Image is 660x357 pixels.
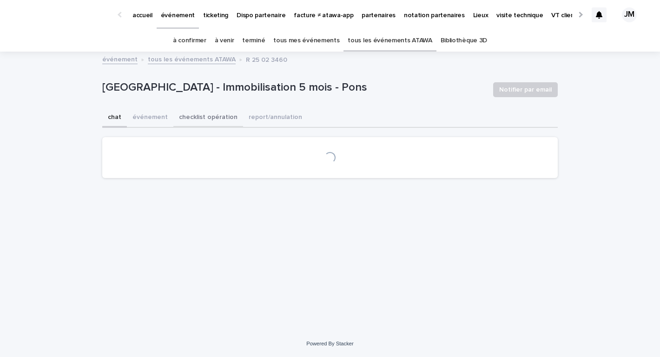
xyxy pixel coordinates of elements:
[622,7,637,22] div: JM
[173,30,206,52] a: à confirmer
[242,30,265,52] a: terminé
[243,108,308,128] button: report/annulation
[102,108,127,128] button: chat
[102,53,138,64] a: événement
[215,30,234,52] a: à venir
[306,341,353,346] a: Powered By Stacker
[127,108,173,128] button: événement
[273,30,339,52] a: tous mes événements
[102,81,486,94] p: [GEOGRAPHIC_DATA] - Immobilisation 5 mois - Pons
[348,30,432,52] a: tous les événements ATAWA
[173,108,243,128] button: checklist opération
[499,85,552,94] span: Notifier par email
[148,53,236,64] a: tous les événements ATAWA
[441,30,487,52] a: Bibliothèque 3D
[493,82,558,97] button: Notifier par email
[19,6,109,24] img: Ls34BcGeRexTGTNfXpUC
[246,54,287,64] p: R 25 02 3460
